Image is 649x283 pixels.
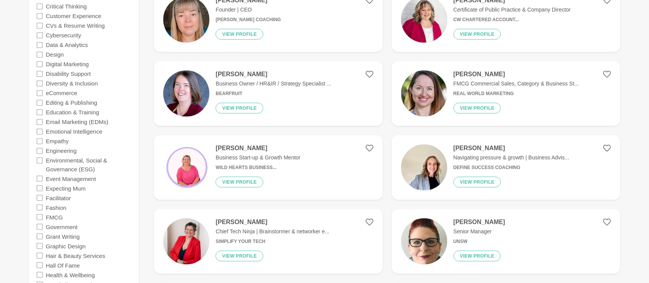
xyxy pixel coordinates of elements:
button: View profile [453,177,501,188]
label: Critical Thinking [46,2,87,11]
a: [PERSON_NAME]FMCG Commercial Sales, Category & Business St...Real World MarketingView profile [392,61,620,126]
h4: [PERSON_NAME] [216,144,300,152]
label: Fashion [46,203,66,212]
p: Business Owner / HR&IR / Strategy Specialist ... [216,80,331,88]
label: Design [46,50,64,59]
a: [PERSON_NAME]Senior ManagerUNSWView profile [392,209,620,274]
h6: [PERSON_NAME] Coaching [216,17,281,23]
a: [PERSON_NAME]Business Start-up & Growth MentorWild Hearts Business...View profile [154,135,382,200]
button: View profile [216,177,263,188]
h4: [PERSON_NAME] [453,218,505,226]
label: Education & Training [46,107,99,117]
label: Editing & Publishing [46,98,97,107]
label: Facilitator [46,193,71,203]
img: fe8fdd9d18928f97b08b8a2f50e28f709503b6c5-2996x2000.jpg [163,218,209,265]
button: View profile [216,103,263,114]
p: Chief Tech Ninja | Brainstormer & networker e... [216,228,329,236]
img: 45d9e54ab271db48d0b308b49c7b7039d667ebdb-4032x3024.jpg [401,144,447,191]
label: Health & Wellbeing [46,270,95,280]
h6: UNSW [453,239,505,244]
label: CVs & Resume Writing [46,21,105,30]
label: Emotional Intelligence [46,127,102,136]
label: Data & Analytics [46,40,88,50]
button: View profile [453,251,501,261]
h6: Bearfruit [216,91,331,97]
label: Diversity & Inclusion [46,79,98,88]
label: Grant Writing [46,231,80,241]
h4: [PERSON_NAME] [216,218,329,226]
button: View profile [216,251,263,261]
label: Digital Marketing [46,59,89,69]
label: Email Marketing (EDMs) [46,117,109,127]
label: Graphic Design [46,241,85,251]
label: Hair & Beauty Services [46,251,105,260]
label: Hall Of Fame [46,260,80,270]
label: Customer Experience [46,11,101,21]
h6: Simplify Your Tech [216,239,329,244]
label: Environmental, Social & Governance (ESG) [46,156,131,174]
label: Expecting Mum [46,183,85,193]
h4: [PERSON_NAME] [453,70,579,78]
h6: CW Chartered Account... [453,17,571,23]
h6: Define Success Coaching [453,165,569,171]
label: Cybersecurity [46,30,81,40]
label: Engineering [46,146,77,156]
p: FMCG Commercial Sales, Category & Business St... [453,80,579,88]
img: 07ce0db566630663a5a9b1ccbc1ace2b72d12be7-1339x1833.png [401,218,447,265]
h6: Real World Marketing [453,91,579,97]
img: 341c88685c54a1f65cae614fc0120e2cf24a3394-418x417.png [163,144,209,191]
h4: [PERSON_NAME] [216,70,331,78]
button: View profile [453,103,501,114]
a: [PERSON_NAME]Navigating pressure & growth | Business Advis...Define Success CoachingView profile [392,135,620,200]
button: View profile [216,29,263,40]
label: FMCG [46,212,63,222]
p: Certificate of Public Practice & Company Director [453,6,571,14]
h6: Wild Hearts Business... [216,165,300,171]
label: Government [46,222,78,231]
label: eCommerce [46,88,77,98]
a: [PERSON_NAME]Chief Tech Ninja | Brainstormer & networker e...Simplify Your TechView profile [154,209,382,274]
h4: [PERSON_NAME] [453,144,569,152]
p: Founder | CEO [216,6,281,14]
p: Navigating pressure & growth | Business Advis... [453,154,569,162]
label: Event Management [46,174,96,183]
p: Business Start-up & Growth Mentor [216,154,300,162]
img: 5e63df01a25317d2dcb4aadb0cf13309c1b366df-2661x2994.jpg [401,70,447,117]
label: Disability Support [46,69,91,79]
img: dd163058a1fda4f3270fd1e9d5460f5030d2ec92-3022x3600.jpg [163,70,209,117]
button: View profile [453,29,501,40]
p: Senior Manager [453,228,505,236]
a: [PERSON_NAME]Business Owner / HR&IR / Strategy Specialist ...BearfruitView profile [154,61,382,126]
label: Empathy [46,136,69,146]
